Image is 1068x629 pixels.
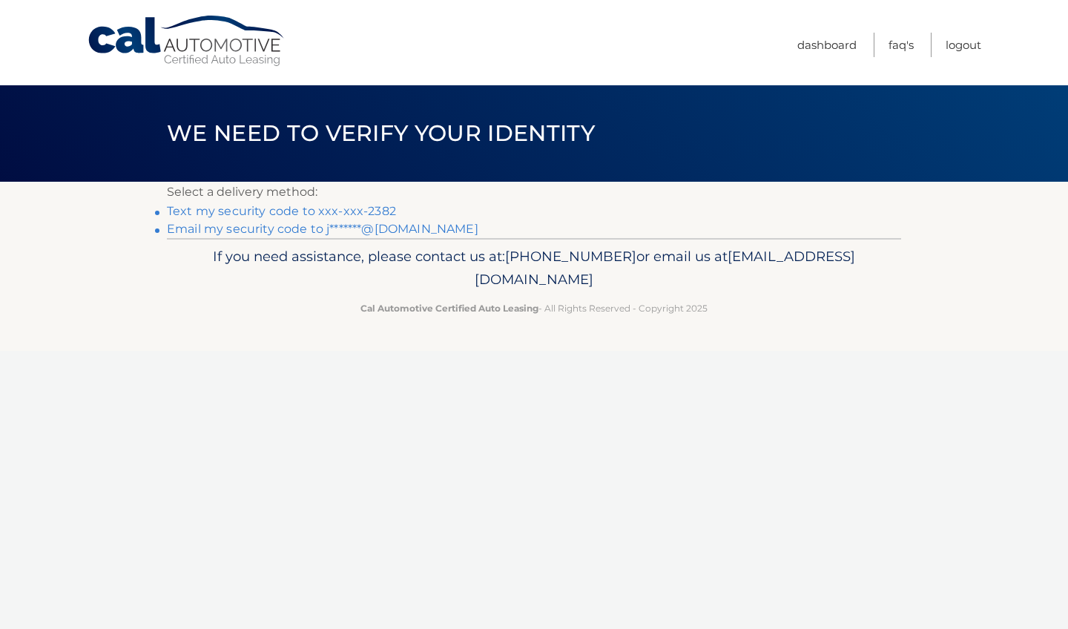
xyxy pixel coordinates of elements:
[946,33,981,57] a: Logout
[177,245,891,292] p: If you need assistance, please contact us at: or email us at
[167,204,396,218] a: Text my security code to xxx-xxx-2382
[167,222,478,236] a: Email my security code to j*******@[DOMAIN_NAME]
[167,119,595,147] span: We need to verify your identity
[177,300,891,316] p: - All Rights Reserved - Copyright 2025
[505,248,636,265] span: [PHONE_NUMBER]
[87,15,287,67] a: Cal Automotive
[797,33,857,57] a: Dashboard
[889,33,914,57] a: FAQ's
[360,303,538,314] strong: Cal Automotive Certified Auto Leasing
[167,182,901,202] p: Select a delivery method:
